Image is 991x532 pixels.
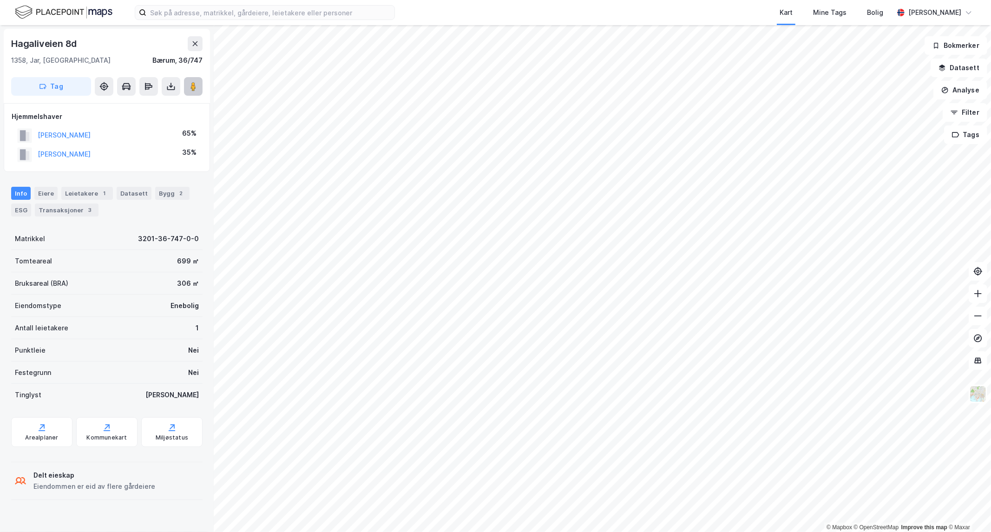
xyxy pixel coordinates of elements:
button: Tag [11,77,91,96]
input: Søk på adresse, matrikkel, gårdeiere, leietakere eller personer [146,6,394,20]
div: 65% [182,128,197,139]
div: Bruksareal (BRA) [15,278,68,289]
a: Mapbox [827,524,852,531]
div: Transaksjoner [35,204,98,217]
div: Kommunekart [86,434,127,441]
div: Hagaliveien 8d [11,36,79,51]
img: logo.f888ab2527a4732fd821a326f86c7f29.svg [15,4,112,20]
div: [PERSON_NAME] [908,7,961,18]
div: Nei [188,367,199,378]
div: Nei [188,345,199,356]
a: Improve this map [901,524,947,531]
button: Analyse [933,81,987,99]
div: 1 [100,189,109,198]
div: Festegrunn [15,367,51,378]
div: Delt eieskap [33,470,155,481]
div: 3 [85,205,95,215]
div: Leietakere [61,187,113,200]
div: 3201-36-747-0-0 [138,233,199,244]
div: Kontrollprogram for chat [945,487,991,532]
div: 306 ㎡ [177,278,199,289]
div: 1358, Jar, [GEOGRAPHIC_DATA] [11,55,111,66]
img: Z [969,385,987,403]
div: Arealplaner [25,434,58,441]
button: Datasett [931,59,987,77]
iframe: Chat Widget [945,487,991,532]
div: Info [11,187,31,200]
div: Antall leietakere [15,322,68,334]
div: Mine Tags [813,7,847,18]
div: [PERSON_NAME] [145,389,199,401]
div: Matrikkel [15,233,45,244]
div: Eiendommen er eid av flere gårdeiere [33,481,155,492]
div: Punktleie [15,345,46,356]
div: Datasett [117,187,151,200]
div: 1 [196,322,199,334]
div: Miljøstatus [156,434,188,441]
div: Bygg [155,187,190,200]
div: 2 [177,189,186,198]
div: ESG [11,204,31,217]
div: Tinglyst [15,389,41,401]
div: Kart [780,7,793,18]
div: 35% [182,147,197,158]
a: OpenStreetMap [854,524,899,531]
div: Tomteareal [15,256,52,267]
div: Bolig [867,7,883,18]
div: Enebolig [171,300,199,311]
div: Eiere [34,187,58,200]
div: Bærum, 36/747 [152,55,203,66]
button: Tags [944,125,987,144]
button: Filter [943,103,987,122]
div: Hjemmelshaver [12,111,202,122]
div: Eiendomstype [15,300,61,311]
button: Bokmerker [925,36,987,55]
div: 699 ㎡ [177,256,199,267]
